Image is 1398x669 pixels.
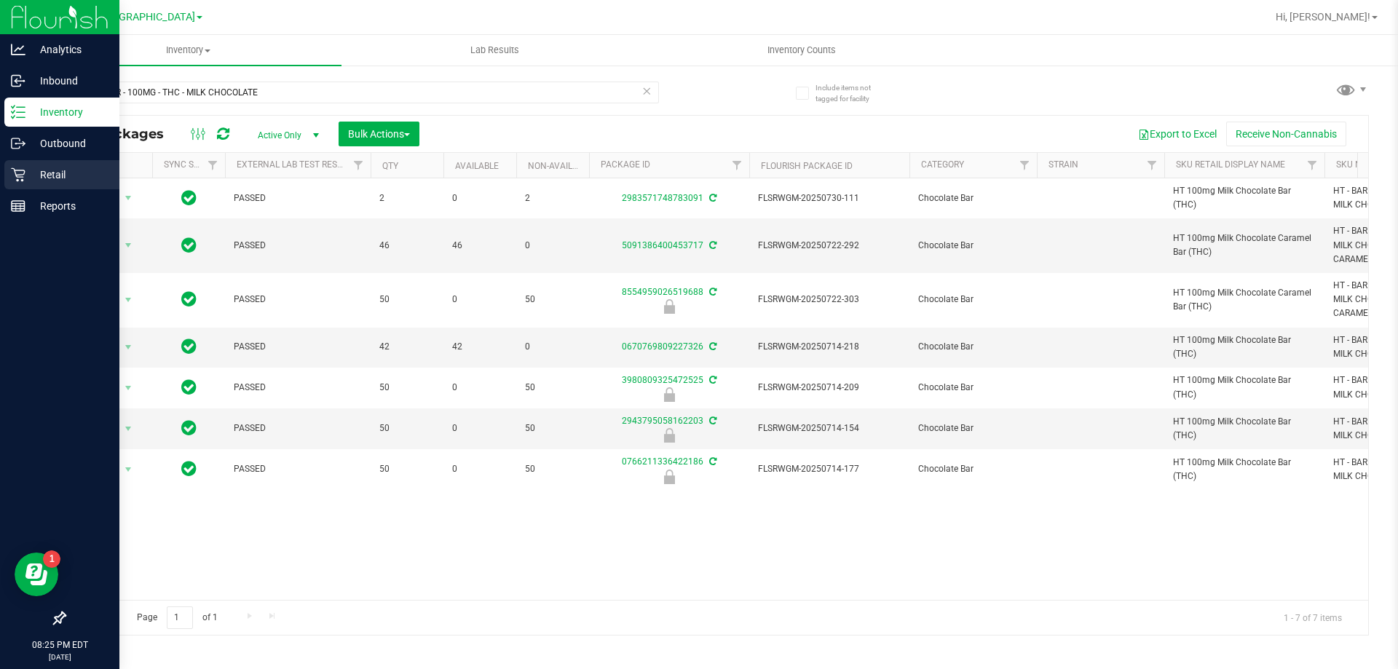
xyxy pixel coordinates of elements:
inline-svg: Retail [11,167,25,182]
span: 0 [452,381,508,395]
span: Sync from Compliance System [707,193,716,203]
span: HT 100mg Milk Chocolate Bar (THC) [1173,333,1316,361]
span: In Sync [181,188,197,208]
span: 0 [525,239,580,253]
span: 50 [525,462,580,476]
a: SKU Name [1336,159,1380,170]
span: FLSRWGM-20250730-111 [758,191,901,205]
span: select [119,419,138,439]
p: Analytics [25,41,113,58]
span: Chocolate Bar [918,381,1028,395]
span: Include items not tagged for facility [815,82,888,104]
span: 0 [452,191,508,205]
span: Sync from Compliance System [707,375,716,385]
span: All Packages [76,126,178,142]
span: Bulk Actions [348,128,410,140]
span: PASSED [234,381,362,395]
span: PASSED [234,462,362,476]
span: FLSRWGM-20250714-209 [758,381,901,395]
span: FLSRWGM-20250722-292 [758,239,901,253]
span: HT 100mg Milk Chocolate Caramel Bar (THC) [1173,231,1316,259]
a: Inventory [35,35,341,66]
span: FLSRWGM-20250722-303 [758,293,901,306]
a: Filter [201,153,225,178]
a: 3980809325472525 [622,375,703,385]
span: 0 [525,340,580,354]
a: Non-Available [528,161,593,171]
span: 50 [525,381,580,395]
span: 50 [379,421,435,435]
a: 2943795058162203 [622,416,703,426]
span: FLSRWGM-20250714-177 [758,462,901,476]
a: Package ID [601,159,650,170]
a: 5091386400453717 [622,240,703,250]
span: PASSED [234,293,362,306]
a: Sku Retail Display Name [1176,159,1285,170]
p: 08:25 PM EDT [7,638,113,652]
span: Chocolate Bar [918,340,1028,354]
p: Retail [25,166,113,183]
a: Flourish Package ID [761,161,853,171]
span: Sync from Compliance System [707,341,716,352]
span: 0 [452,293,508,306]
span: 0 [452,421,508,435]
span: In Sync [181,289,197,309]
span: In Sync [181,377,197,397]
a: Category [921,159,964,170]
p: Inventory [25,103,113,121]
span: FLSRWGM-20250714-154 [758,421,901,435]
span: 0 [452,462,508,476]
span: FLSRWGM-20250714-218 [758,340,901,354]
span: 46 [379,239,435,253]
span: PASSED [234,421,362,435]
a: Filter [1300,153,1324,178]
iframe: Resource center [15,553,58,596]
button: Receive Non-Cannabis [1226,122,1346,146]
a: Qty [382,161,398,171]
span: PASSED [234,239,362,253]
span: Sync from Compliance System [707,416,716,426]
span: select [119,290,138,310]
span: In Sync [181,418,197,438]
span: PASSED [234,340,362,354]
a: Filter [347,153,371,178]
span: HT 100mg Milk Chocolate Bar (THC) [1173,456,1316,483]
span: HT 100mg Milk Chocolate Bar (THC) [1173,415,1316,443]
span: Sync from Compliance System [707,287,716,297]
span: Inventory Counts [748,44,856,57]
p: Reports [25,197,113,215]
a: Filter [1013,153,1037,178]
span: Page of 1 [125,606,229,629]
a: External Lab Test Result [237,159,351,170]
a: Filter [725,153,749,178]
span: PASSED [234,191,362,205]
span: select [119,188,138,208]
span: Lab Results [451,44,539,57]
inline-svg: Outbound [11,136,25,151]
span: HT 100mg Milk Chocolate Bar (THC) [1173,373,1316,401]
a: 8554959026519688 [622,287,703,297]
inline-svg: Analytics [11,42,25,57]
span: select [119,378,138,398]
span: select [119,337,138,357]
span: Sync from Compliance System [707,240,716,250]
span: Chocolate Bar [918,239,1028,253]
button: Bulk Actions [339,122,419,146]
input: Search Package ID, Item Name, SKU, Lot or Part Number... [64,82,659,103]
a: Filter [1140,153,1164,178]
span: 50 [379,381,435,395]
inline-svg: Inventory [11,105,25,119]
span: 50 [379,293,435,306]
span: 2 [525,191,580,205]
p: [DATE] [7,652,113,662]
span: 2 [379,191,435,205]
input: 1 [167,606,193,629]
div: Newly Received [587,470,751,484]
div: Newly Received [587,387,751,402]
inline-svg: Inbound [11,74,25,88]
span: HT 100mg Milk Chocolate Caramel Bar (THC) [1173,286,1316,314]
span: 1 - 7 of 7 items [1272,606,1354,628]
span: 50 [525,293,580,306]
inline-svg: Reports [11,199,25,213]
a: Sync Status [164,159,220,170]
